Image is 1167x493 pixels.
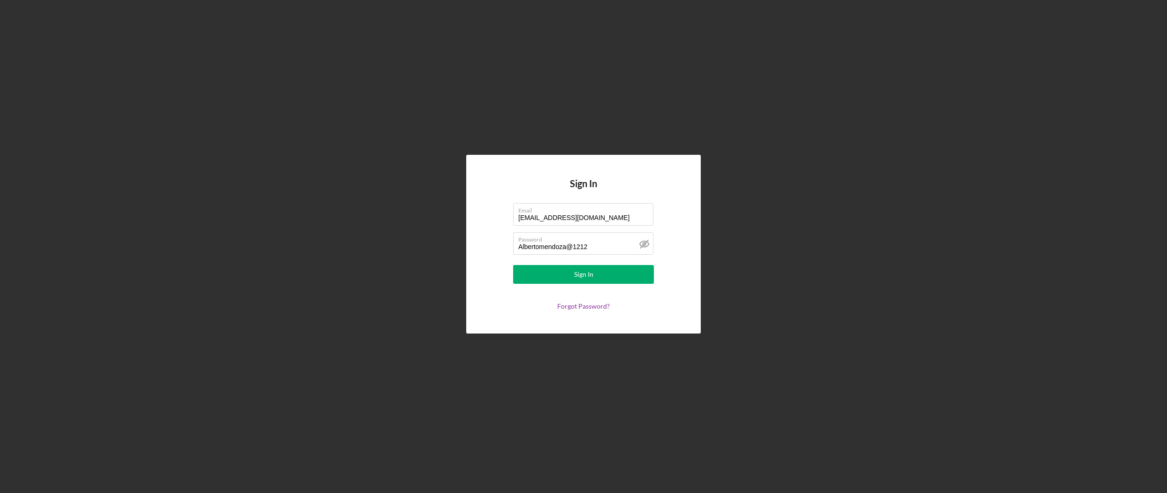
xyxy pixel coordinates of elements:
[518,233,653,243] label: Password
[570,178,597,203] h4: Sign In
[518,204,653,214] label: Email
[557,302,610,310] a: Forgot Password?
[513,265,654,284] button: Sign In
[574,265,593,284] div: Sign In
